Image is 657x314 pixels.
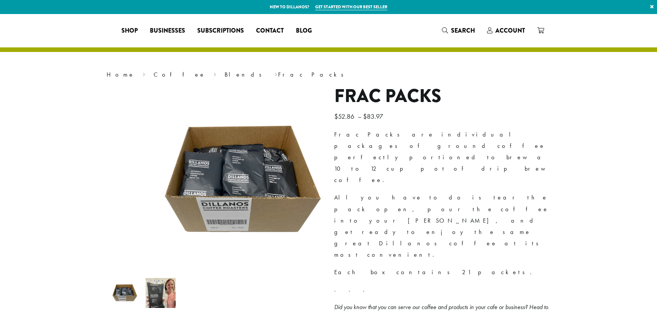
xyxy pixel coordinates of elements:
[334,267,550,278] p: Each box contains 21 packets.
[363,112,385,121] bdi: 83.97
[334,129,550,186] p: Frac Packs are individual packages of ground coffee perfectly portioned to brew a 10 to 12 cup po...
[334,112,338,121] span: $
[147,85,336,275] img: DCR Frac Pack | Pre-Ground Pre-Portioned Coffees
[334,192,550,260] p: All you have to do is tear the pack open, pour the coffee into your [PERSON_NAME], and get ready ...
[358,112,362,121] span: –
[110,278,140,308] img: DCR Frac Pack | Pre-Ground Pre-Portioned Coffees
[225,71,267,78] a: Blends
[150,26,185,36] span: Businesses
[107,71,135,78] a: Home
[256,26,284,36] span: Contact
[214,68,216,79] span: ›
[146,278,176,308] img: Frac Packs - Image 2
[363,112,367,121] span: $
[296,26,312,36] span: Blog
[495,26,525,35] span: Account
[334,112,356,121] bdi: 52.86
[451,26,475,35] span: Search
[275,68,277,79] span: ›
[315,4,387,10] a: Get started with our best seller
[197,26,244,36] span: Subscriptions
[436,24,481,37] a: Search
[107,70,550,79] nav: Breadcrumb
[143,68,145,79] span: ›
[115,25,144,37] a: Shop
[334,284,550,295] p: . . .
[154,71,206,78] a: Coffee
[121,26,138,36] span: Shop
[334,85,550,107] h1: Frac Packs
